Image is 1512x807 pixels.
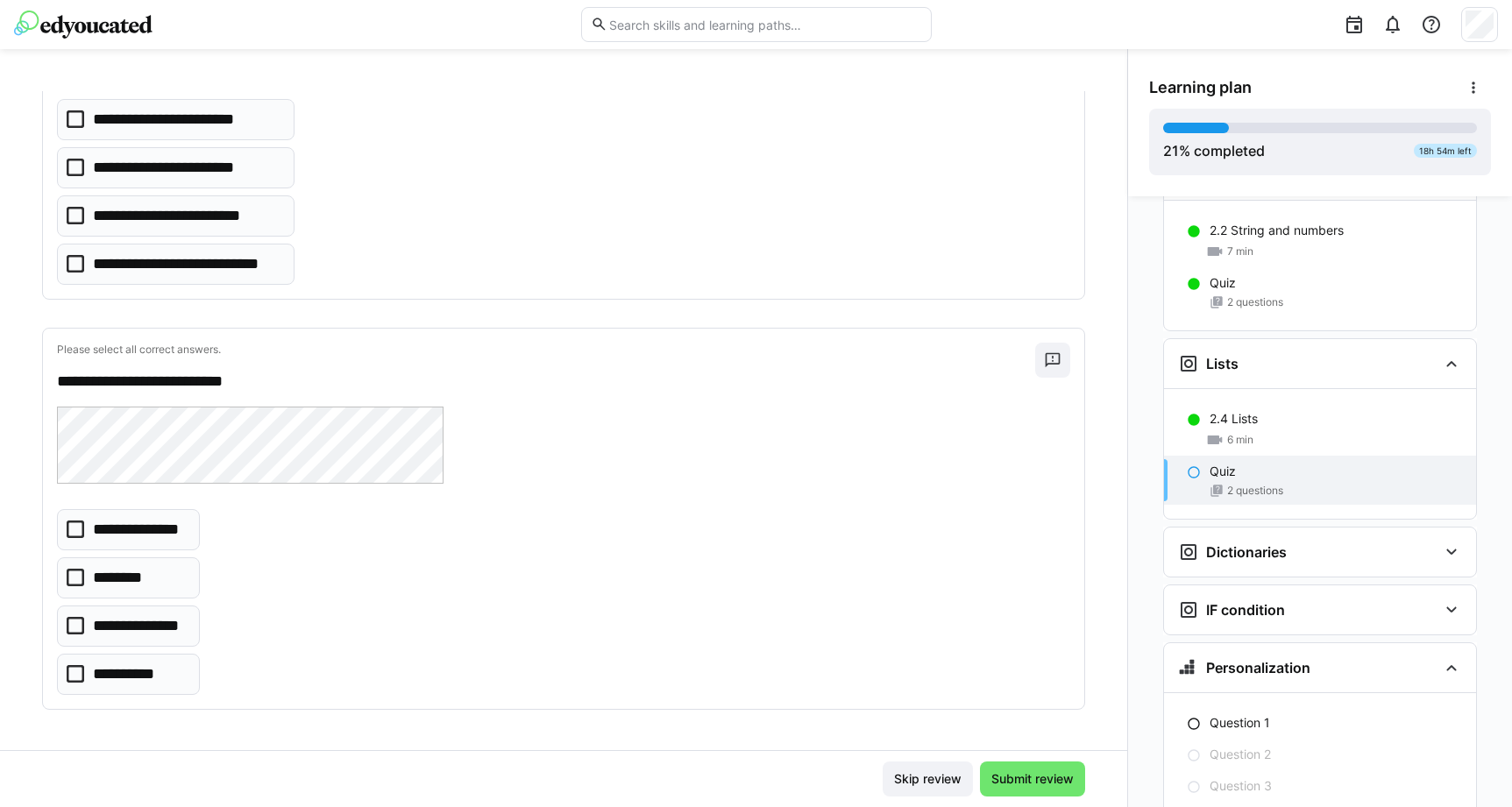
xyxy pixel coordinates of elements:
[1163,142,1179,159] span: 21
[1414,144,1477,158] div: 18h 54m left
[57,343,1035,357] p: Please select all correct answers.
[1227,433,1253,447] span: 6 min
[1210,777,1272,795] p: Question 3
[1227,244,1253,258] span: 7 min
[1210,714,1270,732] p: Question 1
[1149,78,1252,97] span: Learning plan
[607,17,921,32] input: Search skills and learning paths…
[1210,746,1271,763] p: Question 2
[1227,484,1283,498] span: 2 questions
[1210,274,1236,292] p: Quiz
[1210,463,1236,480] p: Quiz
[980,761,1085,796] button: Submit review
[883,761,973,796] button: Skip review
[1227,295,1283,309] span: 2 questions
[1206,355,1239,372] h3: Lists
[891,770,964,788] span: Skip review
[1163,140,1265,161] div: % completed
[989,770,1076,788] span: Submit review
[1210,410,1258,428] p: 2.4 Lists
[1206,659,1310,676] h3: Personalization
[1206,543,1287,561] h3: Dictionaries
[1206,601,1285,619] h3: IF condition
[1210,222,1344,239] p: 2.2 String and numbers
